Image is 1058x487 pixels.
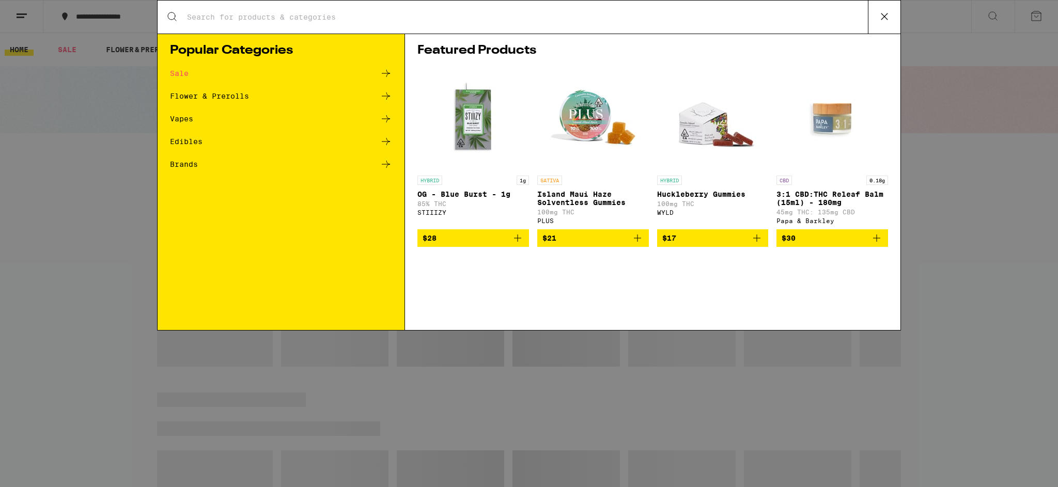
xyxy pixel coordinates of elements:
[657,200,769,207] p: 100mg THC
[657,209,769,216] div: WYLD
[422,67,525,170] img: STIIIZY - OG - Blue Burst - 1g
[776,190,888,207] p: 3:1 CBD:THC Releaf Balm (15ml) - 180mg
[186,12,868,22] input: Search for products & categories
[170,44,392,57] h1: Popular Categories
[170,70,189,77] div: Sale
[657,229,769,247] button: Add to bag
[170,158,392,170] a: Brands
[537,67,649,229] a: Open page for Island Maui Haze Solventless Gummies from PLUS
[417,67,529,229] a: Open page for OG - Blue Burst - 1g from STIIIZY
[776,67,888,229] a: Open page for 3:1 CBD:THC Releaf Balm (15ml) - 180mg from Papa & Barkley
[417,190,529,198] p: OG - Blue Burst - 1g
[417,176,442,185] p: HYBRID
[417,44,888,57] h1: Featured Products
[170,161,198,168] div: Brands
[662,234,676,242] span: $17
[776,209,888,215] p: 45mg THC: 135mg CBD
[170,67,392,80] a: Sale
[781,67,884,170] img: Papa & Barkley - 3:1 CBD:THC Releaf Balm (15ml) - 180mg
[776,217,888,224] div: Papa & Barkley
[423,234,437,242] span: $28
[661,67,764,170] img: WYLD - Huckleberry Gummies
[776,229,888,247] button: Add to bag
[537,209,649,215] p: 100mg THC
[657,176,682,185] p: HYBRID
[417,229,529,247] button: Add to bag
[417,209,529,216] div: STIIIZY
[776,176,792,185] p: CBD
[170,115,193,122] div: Vapes
[170,135,392,148] a: Edibles
[417,200,529,207] p: 85% THC
[517,176,529,185] p: 1g
[866,176,888,185] p: 0.18g
[782,234,796,242] span: $30
[657,190,769,198] p: Huckleberry Gummies
[537,217,649,224] div: PLUS
[657,67,769,229] a: Open page for Huckleberry Gummies from WYLD
[542,234,556,242] span: $21
[170,138,203,145] div: Edibles
[170,90,392,102] a: Flower & Prerolls
[537,229,649,247] button: Add to bag
[537,176,562,185] p: SATIVA
[170,113,392,125] a: Vapes
[541,67,645,170] img: PLUS - Island Maui Haze Solventless Gummies
[537,190,649,207] p: Island Maui Haze Solventless Gummies
[170,92,249,100] div: Flower & Prerolls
